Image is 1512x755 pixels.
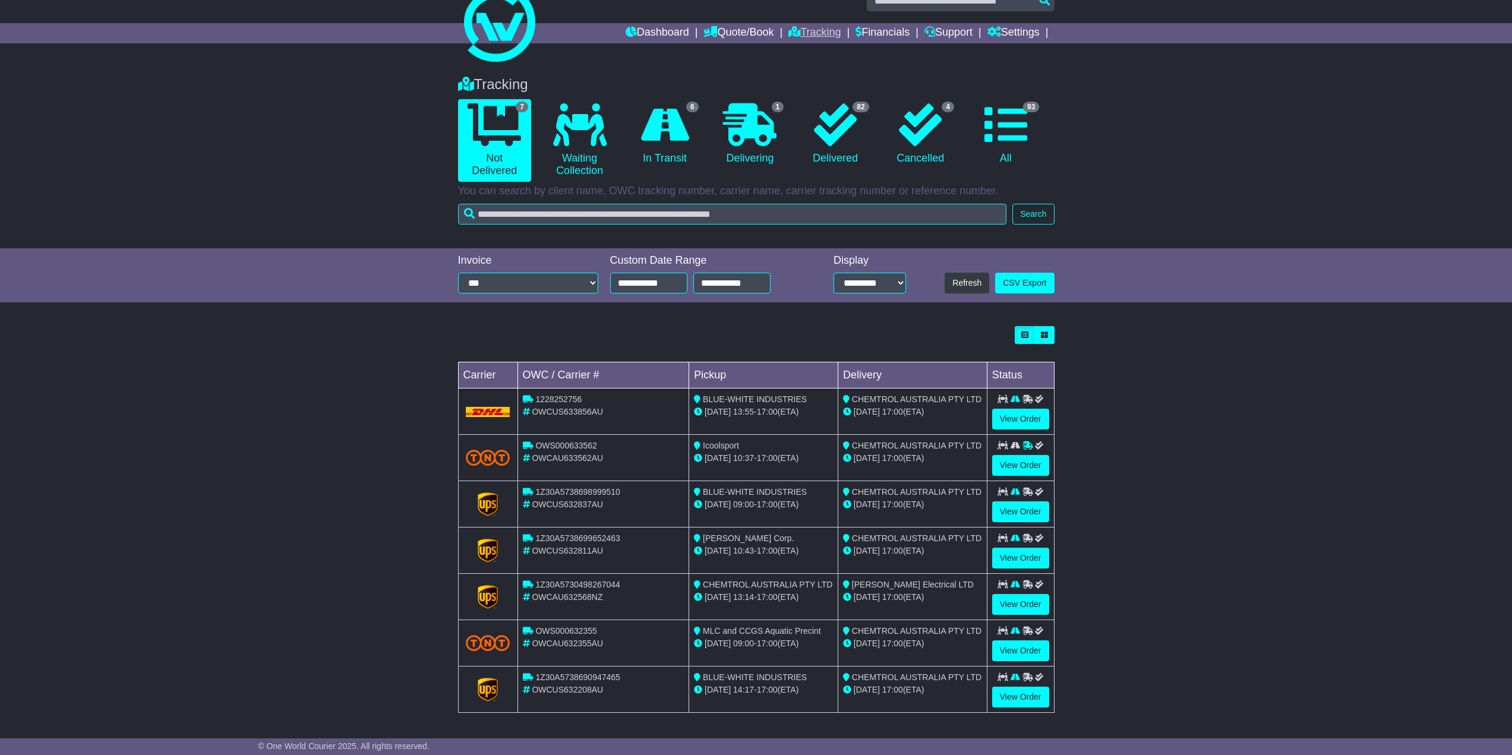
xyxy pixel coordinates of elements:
span: 17:00 [882,453,903,463]
a: Settings [987,23,1040,43]
img: GetCarrierServiceLogo [478,492,498,516]
span: 7 [516,102,528,112]
div: - (ETA) [694,591,833,604]
span: 17:00 [882,407,903,416]
div: (ETA) [843,684,982,696]
span: CHEMTROL AUSTRALIA PTY LTD [852,487,981,497]
span: 17:00 [757,592,778,602]
td: Status [987,362,1054,388]
a: 6 In Transit [628,99,701,169]
a: 7 Not Delivered [458,99,531,182]
span: 1Z30A5738698999510 [535,487,620,497]
span: 17:00 [757,685,778,694]
a: View Order [992,687,1049,707]
span: 14:17 [733,685,754,694]
span: 17:00 [757,407,778,416]
button: Search [1012,204,1054,225]
span: OWCAU633562AU [532,453,603,463]
a: Financials [856,23,910,43]
div: - (ETA) [694,498,833,511]
span: [DATE] [854,500,880,509]
span: CHEMTROL AUSTRALIA PTY LTD [852,672,981,682]
p: You can search by client name, OWC tracking number, carrier name, carrier tracking number or refe... [458,185,1055,198]
span: 17:00 [882,639,903,648]
button: Refresh [945,273,989,293]
span: 09:00 [733,639,754,648]
span: [DATE] [854,453,880,463]
span: [DATE] [854,592,880,602]
span: OWCAU632568NZ [532,592,602,602]
a: Dashboard [626,23,689,43]
span: BLUE-WHITE INDUSTRIES [703,487,807,497]
span: [DATE] [705,453,731,463]
span: OWCUS632208AU [532,685,603,694]
span: 6 [686,102,699,112]
span: 1Z30A5738699652463 [535,533,620,543]
a: 4 Cancelled [884,99,957,169]
a: Quote/Book [703,23,774,43]
span: [DATE] [705,546,731,555]
td: OWC / Carrier # [517,362,689,388]
span: [DATE] [854,407,880,416]
span: [DATE] [854,546,880,555]
span: 17:00 [882,500,903,509]
span: 13:14 [733,592,754,602]
span: [PERSON_NAME] Electrical LTD [852,580,974,589]
span: MLC and CCGS Aquatic Precint [703,626,820,636]
div: Tracking [452,76,1060,93]
span: OWS000633562 [535,441,597,450]
span: 4 [942,102,954,112]
span: 1Z30A5738690947465 [535,672,620,682]
span: 09:00 [733,500,754,509]
a: CSV Export [995,273,1054,293]
a: View Order [992,409,1049,429]
a: View Order [992,594,1049,615]
div: (ETA) [843,406,982,418]
span: OWCUS632811AU [532,546,603,555]
span: 17:00 [757,546,778,555]
span: 17:00 [882,685,903,694]
a: View Order [992,501,1049,522]
div: Invoice [458,254,598,267]
div: (ETA) [843,591,982,604]
img: TNT_Domestic.png [466,635,510,651]
div: - (ETA) [694,452,833,465]
span: 82 [853,102,869,112]
span: OWS000632355 [535,626,597,636]
img: GetCarrierServiceLogo [478,585,498,609]
div: - (ETA) [694,545,833,557]
span: 10:43 [733,546,754,555]
img: DHL.png [466,407,510,416]
div: - (ETA) [694,684,833,696]
a: View Order [992,455,1049,476]
td: Carrier [458,362,517,388]
span: [DATE] [705,685,731,694]
div: - (ETA) [694,406,833,418]
span: BLUE-WHITE INDUSTRIES [703,394,807,404]
span: CHEMTROL AUSTRALIA PTY LTD [703,580,832,589]
span: 1 [772,102,784,112]
span: [DATE] [705,592,731,602]
span: [DATE] [705,407,731,416]
a: 82 Delivered [798,99,872,169]
span: [DATE] [854,639,880,648]
span: 17:00 [882,592,903,602]
span: OWCAU632355AU [532,639,603,648]
a: View Order [992,548,1049,568]
div: (ETA) [843,498,982,511]
div: (ETA) [843,452,982,465]
td: Delivery [838,362,987,388]
div: Display [834,254,906,267]
span: 1Z30A5730498267044 [535,580,620,589]
div: - (ETA) [694,637,833,650]
span: BLUE-WHITE INDUSTRIES [703,672,807,682]
span: 17:00 [882,546,903,555]
span: CHEMTROL AUSTRALIA PTY LTD [852,533,981,543]
span: [PERSON_NAME] Corp. [703,533,794,543]
img: TNT_Domestic.png [466,450,510,466]
a: 1 Delivering [714,99,787,169]
td: Pickup [689,362,838,388]
div: (ETA) [843,545,982,557]
span: 1228252756 [535,394,582,404]
span: 17:00 [757,453,778,463]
